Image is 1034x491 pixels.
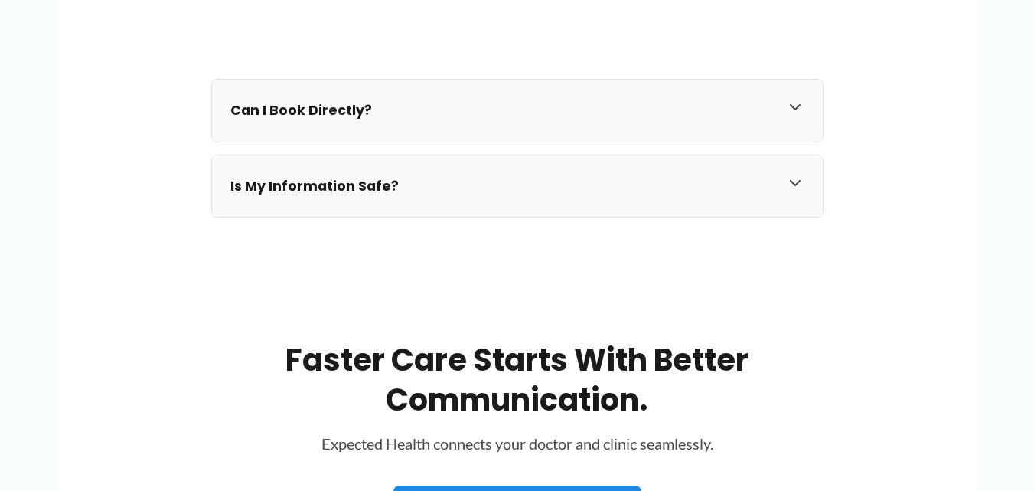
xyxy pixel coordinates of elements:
h3: Is my information safe? [230,178,774,195]
h2: Faster Care Starts With Better Communication. [211,340,824,420]
h3: Can I book directly? [230,102,774,119]
div: Is my information safe? [212,155,823,218]
div: Can I book directly? [212,80,823,142]
p: Expected Health connects your doctor and clinic seamlessly. [211,432,824,455]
